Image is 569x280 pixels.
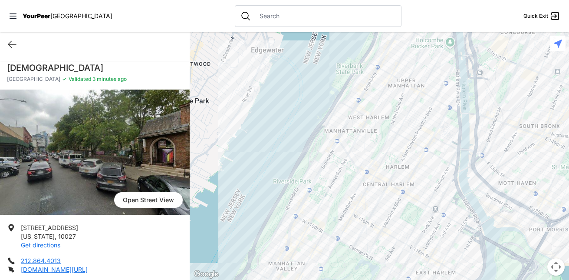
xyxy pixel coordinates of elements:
a: [DOMAIN_NAME][URL] [21,266,88,273]
span: 10027 [58,233,76,240]
a: YourPeer[GEOGRAPHIC_DATA] [23,13,112,19]
span: Open Street View [114,192,183,208]
span: Validated [69,76,91,82]
span: 3 minutes ago [91,76,127,82]
span: [US_STATE] [21,233,55,240]
span: YourPeer [23,12,50,20]
img: Google [192,269,220,280]
a: Quick Exit [523,11,560,21]
span: , [55,233,56,240]
span: [STREET_ADDRESS] [21,224,78,231]
span: [GEOGRAPHIC_DATA] [7,76,60,83]
span: Quick Exit [523,13,548,20]
input: Search [254,12,396,20]
span: [GEOGRAPHIC_DATA] [50,12,112,20]
span: ✓ [62,76,67,83]
a: Get directions [21,241,60,249]
button: Map camera controls [547,258,565,276]
h1: [DEMOGRAPHIC_DATA] [7,62,183,74]
a: Open this area in Google Maps (opens a new window) [192,269,220,280]
a: 212.864.4013 [21,257,61,264]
